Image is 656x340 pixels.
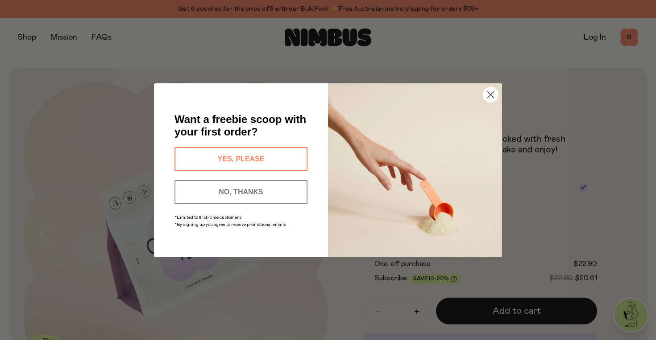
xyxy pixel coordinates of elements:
button: YES, PLEASE [174,147,307,171]
span: Want a freebie scoop with your first order? [174,113,306,138]
span: *Limited to first-time customers [174,215,241,220]
span: *By signing up you agree to receive promotional emails [174,222,286,227]
button: NO, THANKS [174,180,307,204]
button: Close dialog [483,87,498,102]
img: c0d45117-8e62-4a02-9742-374a5db49d45.jpeg [328,83,502,257]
